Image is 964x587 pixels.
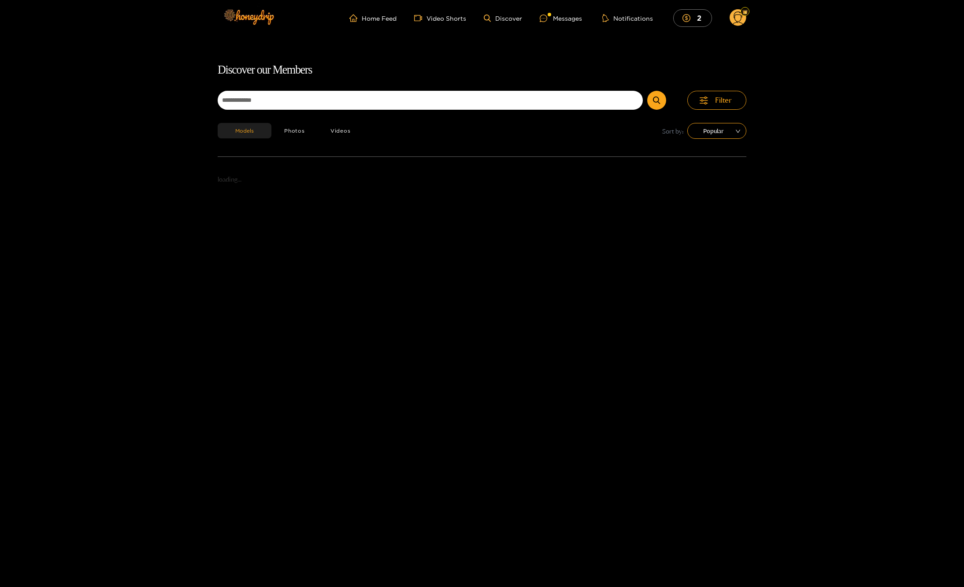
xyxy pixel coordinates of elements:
[218,61,746,79] h1: Discover our Members
[349,14,362,22] span: home
[682,14,695,22] span: dollar
[318,123,363,138] button: Videos
[673,9,712,26] button: 2
[484,15,522,22] a: Discover
[414,14,426,22] span: video-camera
[349,14,397,22] a: Home Feed
[647,91,666,110] button: Submit Search
[600,14,656,22] button: Notifications
[715,95,732,105] span: Filter
[218,123,271,138] button: Models
[687,123,746,139] div: sort
[540,13,582,23] div: Messages
[414,14,466,22] a: Video Shorts
[271,123,318,138] button: Photos
[696,13,703,22] mark: 2
[218,175,746,185] p: loading...
[742,9,748,15] img: Fan Level
[687,91,746,110] button: Filter
[694,124,740,137] span: Popular
[662,126,684,136] span: Sort by:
